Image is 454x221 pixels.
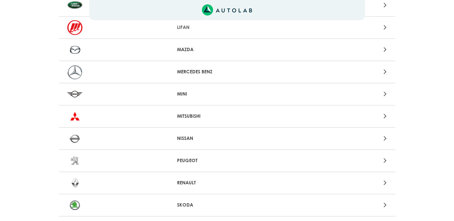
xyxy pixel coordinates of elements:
p: MAZDA [177,46,277,53]
img: NISSAN [67,131,82,146]
img: MINI [67,87,82,102]
p: MITSUBISHI [177,113,277,120]
p: MINI [177,90,277,98]
img: MITSUBISHI [67,109,82,124]
img: SKODA [67,198,82,213]
img: LIFAN [67,20,82,35]
p: SKODA [177,201,277,209]
a: Link al sitio de autolab [202,6,252,13]
img: MERCEDES BENZ [67,65,82,79]
img: PEUGEOT [67,153,82,168]
img: MAZDA [67,42,82,57]
p: LIFAN [177,24,277,31]
p: NISSAN [177,135,277,142]
p: MERCEDES BENZ [177,68,277,75]
img: RENAULT [67,176,82,190]
p: RENAULT [177,179,277,186]
p: PEUGEOT [177,157,277,164]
